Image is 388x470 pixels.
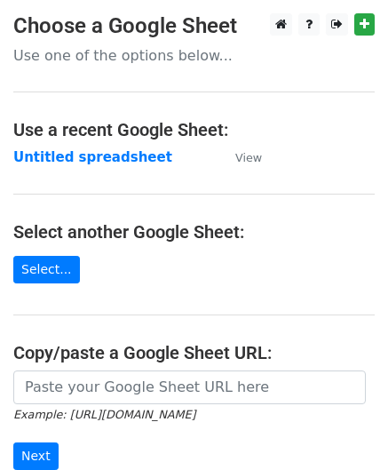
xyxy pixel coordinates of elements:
h3: Choose a Google Sheet [13,13,375,39]
h4: Use a recent Google Sheet: [13,119,375,140]
a: Untitled spreadsheet [13,149,172,165]
input: Next [13,442,59,470]
a: View [218,149,262,165]
a: Select... [13,256,80,283]
input: Paste your Google Sheet URL here [13,370,366,404]
small: View [235,151,262,164]
h4: Select another Google Sheet: [13,221,375,243]
p: Use one of the options below... [13,46,375,65]
small: Example: [URL][DOMAIN_NAME] [13,408,195,421]
h4: Copy/paste a Google Sheet URL: [13,342,375,363]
